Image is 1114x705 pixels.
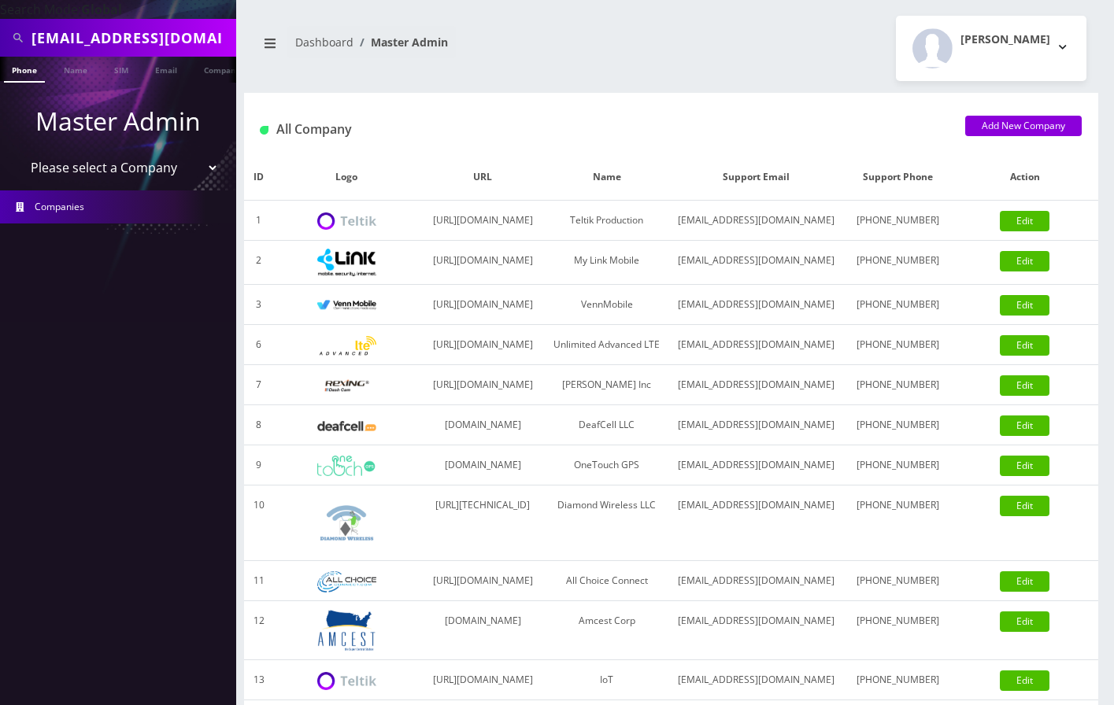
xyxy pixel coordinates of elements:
[546,405,668,445] td: DeafCell LLC
[317,378,376,393] img: Rexing Inc
[244,241,273,285] td: 2
[244,485,273,561] td: 10
[546,285,668,325] td: VennMobile
[420,485,546,561] td: [URL][TECHNICAL_ID]
[546,325,668,365] td: Unlimited Advanced LTE
[420,241,546,285] td: [URL][DOMAIN_NAME]
[1000,295,1049,316] a: Edit
[317,571,376,592] img: All Choice Connect
[244,660,273,700] td: 13
[244,405,273,445] td: 8
[317,300,376,311] img: VennMobile
[960,33,1050,46] h2: [PERSON_NAME]
[317,672,376,690] img: IoT
[244,365,273,405] td: 7
[81,1,122,18] strong: Global
[668,241,845,285] td: [EMAIL_ADDRESS][DOMAIN_NAME]
[668,325,845,365] td: [EMAIL_ADDRESS][DOMAIN_NAME]
[420,445,546,485] td: [DOMAIN_NAME]
[845,485,952,561] td: [PHONE_NUMBER]
[31,23,232,53] input: Search All Companies
[845,201,952,241] td: [PHONE_NUMBER]
[1000,211,1049,231] a: Edit
[546,660,668,700] td: IoT
[845,561,952,601] td: [PHONE_NUMBER]
[244,445,273,485] td: 9
[965,116,1082,136] a: Add New Company
[668,601,845,660] td: [EMAIL_ADDRESS][DOMAIN_NAME]
[147,57,185,81] a: Email
[546,365,668,405] td: [PERSON_NAME] Inc
[845,365,952,405] td: [PHONE_NUMBER]
[546,201,668,241] td: Teltik Production
[1000,251,1049,271] a: Edit
[668,365,845,405] td: [EMAIL_ADDRESS][DOMAIN_NAME]
[420,201,546,241] td: [URL][DOMAIN_NAME]
[668,405,845,445] td: [EMAIL_ADDRESS][DOMAIN_NAME]
[317,336,376,356] img: Unlimited Advanced LTE
[420,660,546,700] td: [URL][DOMAIN_NAME]
[1000,415,1049,436] a: Edit
[845,660,952,700] td: [PHONE_NUMBER]
[420,601,546,660] td: [DOMAIN_NAME]
[546,601,668,660] td: Amcest Corp
[295,35,353,50] a: Dashboard
[668,660,845,700] td: [EMAIL_ADDRESS][DOMAIN_NAME]
[35,200,84,213] span: Companies
[106,57,136,81] a: SIM
[420,561,546,601] td: [URL][DOMAIN_NAME]
[317,212,376,231] img: Teltik Production
[317,456,376,476] img: OneTouch GPS
[668,154,845,201] th: Support Email
[317,249,376,276] img: My Link Mobile
[845,405,952,445] td: [PHONE_NUMBER]
[317,609,376,651] img: Amcest Corp
[668,285,845,325] td: [EMAIL_ADDRESS][DOMAIN_NAME]
[420,325,546,365] td: [URL][DOMAIN_NAME]
[1000,670,1049,691] a: Edit
[1000,496,1049,516] a: Edit
[317,493,376,552] img: Diamond Wireless LLC
[546,485,668,561] td: Diamond Wireless LLC
[244,285,273,325] td: 3
[845,154,952,201] th: Support Phone
[420,154,546,201] th: URL
[260,126,268,135] img: All Company
[952,154,1098,201] th: Action
[1000,335,1049,356] a: Edit
[845,241,952,285] td: [PHONE_NUMBER]
[4,57,45,83] a: Phone
[256,26,660,71] nav: breadcrumb
[1000,611,1049,632] a: Edit
[244,154,273,201] th: ID
[845,285,952,325] td: [PHONE_NUMBER]
[244,325,273,365] td: 6
[668,201,845,241] td: [EMAIL_ADDRESS][DOMAIN_NAME]
[260,122,942,137] h1: All Company
[273,154,420,201] th: Logo
[896,16,1086,81] button: [PERSON_NAME]
[420,285,546,325] td: [URL][DOMAIN_NAME]
[546,241,668,285] td: My Link Mobile
[244,201,273,241] td: 1
[317,421,376,431] img: DeafCell LLC
[244,601,273,660] td: 12
[56,57,95,81] a: Name
[845,445,952,485] td: [PHONE_NUMBER]
[668,445,845,485] td: [EMAIL_ADDRESS][DOMAIN_NAME]
[420,405,546,445] td: [DOMAIN_NAME]
[244,561,273,601] td: 11
[845,601,952,660] td: [PHONE_NUMBER]
[845,325,952,365] td: [PHONE_NUMBER]
[1000,375,1049,396] a: Edit
[546,445,668,485] td: OneTouch GPS
[1000,456,1049,476] a: Edit
[668,561,845,601] td: [EMAIL_ADDRESS][DOMAIN_NAME]
[420,365,546,405] td: [URL][DOMAIN_NAME]
[546,561,668,601] td: All Choice Connect
[668,485,845,561] td: [EMAIL_ADDRESS][DOMAIN_NAME]
[1000,571,1049,592] a: Edit
[353,34,448,50] li: Master Admin
[546,154,668,201] th: Name
[196,57,249,81] a: Company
